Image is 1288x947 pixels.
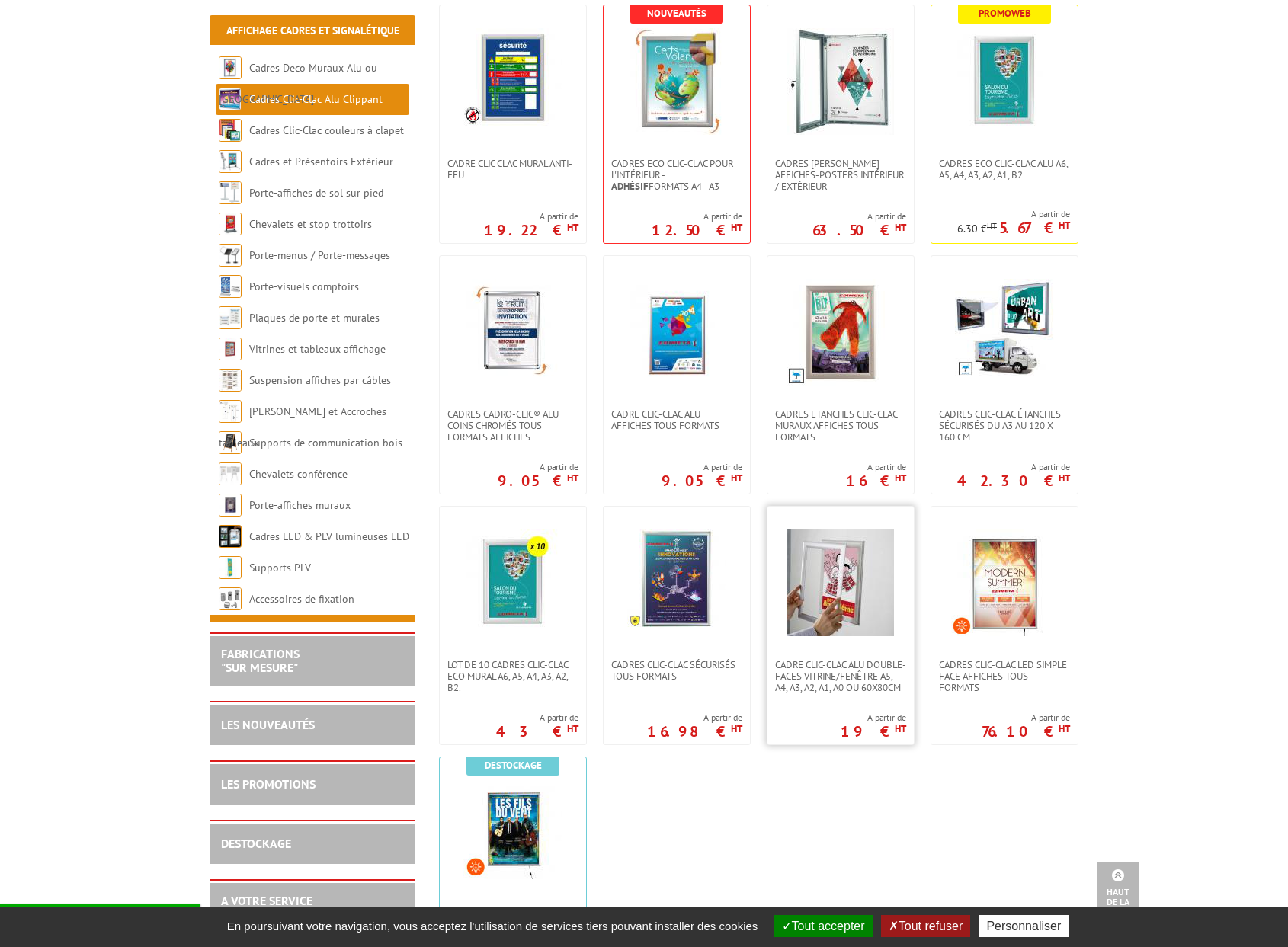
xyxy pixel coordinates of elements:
span: Cadres [PERSON_NAME] affiches-posters intérieur / extérieur [775,158,906,192]
sup: HT [895,472,906,485]
span: A partir de [957,208,1070,220]
a: DESTOCKAGE [221,836,291,851]
a: Cadres Clic-Clac couleurs à clapet [249,123,404,137]
p: 42.30 € [957,476,1070,485]
p: 63.50 € [812,226,906,235]
img: Cadres Clic-Clac Étanches Sécurisés du A3 au 120 x 160 cm [955,279,1054,378]
a: Cadre CLIC CLAC Mural ANTI-FEU [440,158,586,181]
a: Affichage Cadres et Signalétique [226,24,399,37]
sup: HT [1059,472,1070,485]
a: FABRICATIONS"Sur Mesure" [221,646,300,675]
a: Cadres et Présentoirs Extérieur [249,155,393,168]
a: Porte-affiches muraux [249,498,351,512]
img: Cadres LED & PLV lumineuses LED [219,525,242,548]
img: Supports PLV [219,556,242,579]
a: Chevalets conférence [249,467,348,481]
sup: HT [895,221,906,234]
a: Plaques de porte et murales [249,311,380,325]
span: En poursuivant votre navigation, vous acceptez l'utilisation de services tiers pouvant installer ... [219,920,766,933]
a: Supports PLV [249,561,311,574]
sup: HT [731,722,742,735]
a: Cadres Clic-Clac Étanches Sécurisés du A3 au 120 x 160 cm [931,408,1078,443]
p: 43 € [496,727,578,736]
img: Porte-affiches muraux [219,494,242,517]
p: 9.05 € [498,476,578,485]
span: A partir de [982,712,1070,724]
span: A partir de [846,461,906,473]
span: A partir de [496,712,578,724]
a: Vitrines et tableaux affichage [249,342,386,356]
img: Cimaises et Accroches tableaux [219,400,242,423]
a: Cadres Cadro-Clic® Alu coins chromés tous formats affiches [440,408,586,443]
span: Cadre CLIC CLAC Mural ANTI-FEU [447,158,578,181]
a: Cadres Clic-Clac Sécurisés Tous formats [604,659,750,682]
span: Lot de 10 cadres Clic-Clac Eco mural A6, A5, A4, A3, A2, B2. [447,659,578,693]
img: Chevalets et stop trottoirs [219,213,242,235]
button: Tout accepter [774,915,873,937]
img: Suspension affiches par câbles [219,369,242,392]
img: Cadres Etanches Clic-Clac muraux affiches tous formats [787,279,894,386]
img: Cadres Clic-Clac LED simple face affiches tous formats [951,529,1058,636]
a: Porte-affiches de sol sur pied [249,186,383,200]
p: 9.05 € [662,476,742,485]
img: Cadres Eco Clic-Clac pour l'intérieur - <strong>Adhésif</strong> formats A4 - A3 [623,28,730,135]
sup: HT [567,221,578,234]
span: Cadres Eco Clic-Clac pour l'intérieur - formats A4 - A3 [611,158,742,192]
img: Chevalets conférence [219,462,242,485]
img: Plaques de porte et murales [219,306,242,329]
img: Cadres Eco Clic-Clac alu A6, A5, A4, A3, A2, A1, B2 [951,28,1058,135]
sup: HT [567,722,578,735]
h2: A votre service [221,894,404,908]
a: [PERSON_NAME] et Accroches tableaux [219,405,386,450]
p: 19 € [841,727,906,736]
a: Lot de 10 cadres Clic-Clac Eco mural A6, A5, A4, A3, A2, B2. [440,659,586,693]
span: Cadres Clic-Clac LED simple face affiches tous formats [939,659,1070,693]
a: Supports de communication bois [249,436,402,450]
img: Cadre clic-clac alu double-faces Vitrine/fenêtre A5, A4, A3, A2, A1, A0 ou 60x80cm [787,529,894,636]
img: Cadre CLIC CLAC Mural ANTI-FEU [463,28,562,127]
sup: HT [1059,722,1070,735]
img: Accessoires de fixation [219,587,242,610]
a: Porte-menus / Porte-messages [249,248,390,262]
a: Cadres Eco Clic-Clac pour l'intérieur -Adhésifformats A4 - A3 [604,158,750,192]
sup: HT [895,722,906,735]
span: A partir de [841,712,906,724]
img: Porte-menus / Porte-messages [219,244,242,267]
p: 16 € [846,476,906,485]
a: Suspension affiches par câbles [249,373,391,387]
img: Cadres et Présentoirs Extérieur [219,150,242,173]
img: Cadres Cadro-Clic® Alu coins chromés tous formats affiches [460,279,566,386]
img: Lot de 10 cadres Clic-Clac Eco mural A6, A5, A4, A3, A2, B2. [460,529,566,636]
span: A partir de [957,461,1070,473]
a: Cadres Etanches Clic-Clac muraux affiches tous formats [767,408,914,443]
span: Cadre clic-clac alu double-faces Vitrine/fenêtre A5, A4, A3, A2, A1, A0 ou 60x80cm [775,659,906,693]
p: 19.22 € [484,226,578,235]
span: Cadre Clic-Clac Alu affiches tous formats [611,408,742,431]
sup: HT [567,472,578,485]
img: Porte-affiches de sol sur pied [219,181,242,204]
span: Cadres Eco Clic-Clac alu A6, A5, A4, A3, A2, A1, B2 [939,158,1070,181]
span: A partir de [484,210,578,222]
button: Tout refuser [881,915,970,937]
span: A partir de [652,210,742,222]
a: Cadres Eco Clic-Clac alu A6, A5, A4, A3, A2, A1, B2 [931,158,1078,181]
a: LES NOUVEAUTÉS [221,717,315,732]
a: Cadres [PERSON_NAME] affiches-posters intérieur / extérieur [767,158,914,192]
a: Cadre Clic-Clac Alu affiches tous formats [604,408,750,431]
img: Porte-visuels comptoirs [219,275,242,298]
a: Cadre clic-clac alu double-faces Vitrine/fenêtre A5, A4, A3, A2, A1, A0 ou 60x80cm [767,659,914,693]
a: Porte-visuels comptoirs [249,280,359,293]
sup: HT [987,220,997,231]
p: 16.98 € [647,727,742,736]
b: Nouveautés [647,7,706,20]
sup: HT [731,221,742,234]
b: Promoweb [979,7,1031,20]
span: A partir de [498,461,578,473]
a: Accessoires de fixation [249,592,354,606]
img: Vitrines et tableaux affichage [219,338,242,360]
img: Cadres Deco Muraux Alu ou Bois [219,56,242,79]
p: 12.50 € [652,226,742,235]
span: Cadres Etanches Clic-Clac muraux affiches tous formats [775,408,906,443]
a: Chevalets et stop trottoirs [249,217,372,231]
a: Cadres Deco Muraux Alu ou [GEOGRAPHIC_DATA] [219,61,377,106]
